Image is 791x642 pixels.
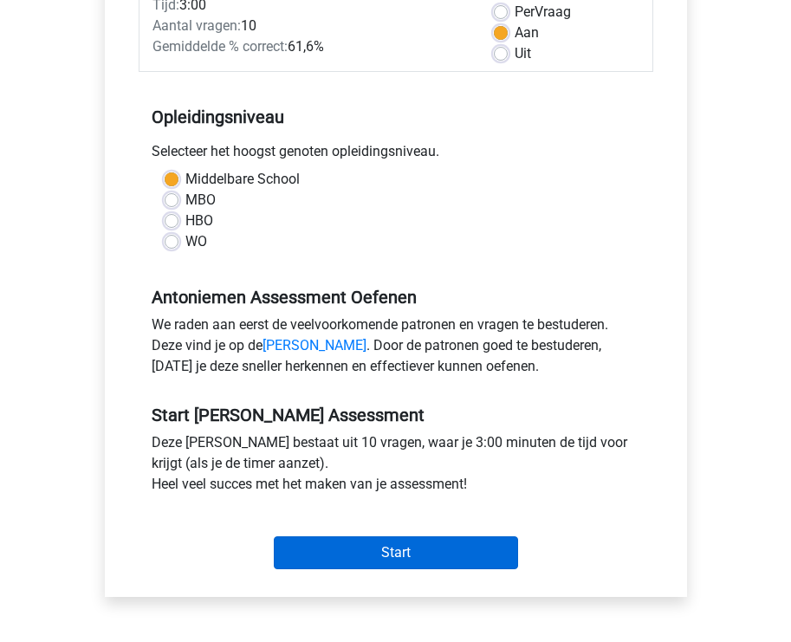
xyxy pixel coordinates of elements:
div: 61,6% [139,36,482,57]
label: HBO [185,211,213,231]
h5: Start [PERSON_NAME] Assessment [152,405,640,425]
label: Uit [515,43,531,64]
label: MBO [185,190,216,211]
div: Selecteer het hoogst genoten opleidingsniveau. [139,141,653,169]
a: [PERSON_NAME] [263,337,366,353]
span: Per [515,3,535,20]
input: Start [274,536,518,569]
label: Aan [515,23,539,43]
label: Vraag [515,2,571,23]
h5: Opleidingsniveau [152,100,640,134]
span: Aantal vragen: [152,17,241,34]
h5: Antoniemen Assessment Oefenen [152,287,640,308]
div: We raden aan eerst de veelvoorkomende patronen en vragen te bestuderen. Deze vind je op de . Door... [139,315,653,384]
span: Gemiddelde % correct: [152,38,288,55]
label: Middelbare School [185,169,300,190]
label: WO [185,231,207,252]
div: 10 [139,16,482,36]
div: Deze [PERSON_NAME] bestaat uit 10 vragen, waar je 3:00 minuten de tijd voor krijgt (als je de tim... [139,432,653,502]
